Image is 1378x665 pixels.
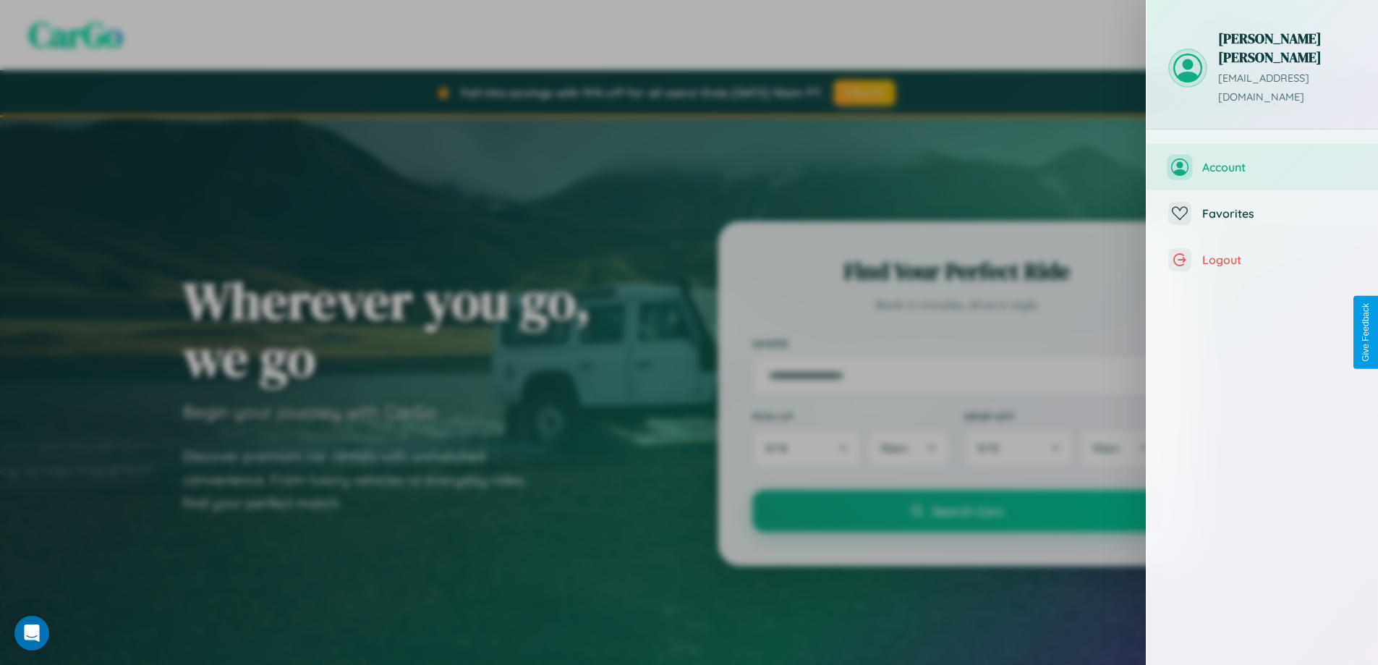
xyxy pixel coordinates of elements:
div: Open Intercom Messenger [14,616,49,651]
p: [EMAIL_ADDRESS][DOMAIN_NAME] [1218,69,1356,107]
h3: [PERSON_NAME] [PERSON_NAME] [1218,29,1356,67]
span: Logout [1202,253,1356,267]
div: Give Feedback [1361,303,1371,362]
button: Logout [1147,237,1378,283]
button: Favorites [1147,190,1378,237]
span: Favorites [1202,206,1356,221]
button: Account [1147,144,1378,190]
span: Account [1202,160,1356,174]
